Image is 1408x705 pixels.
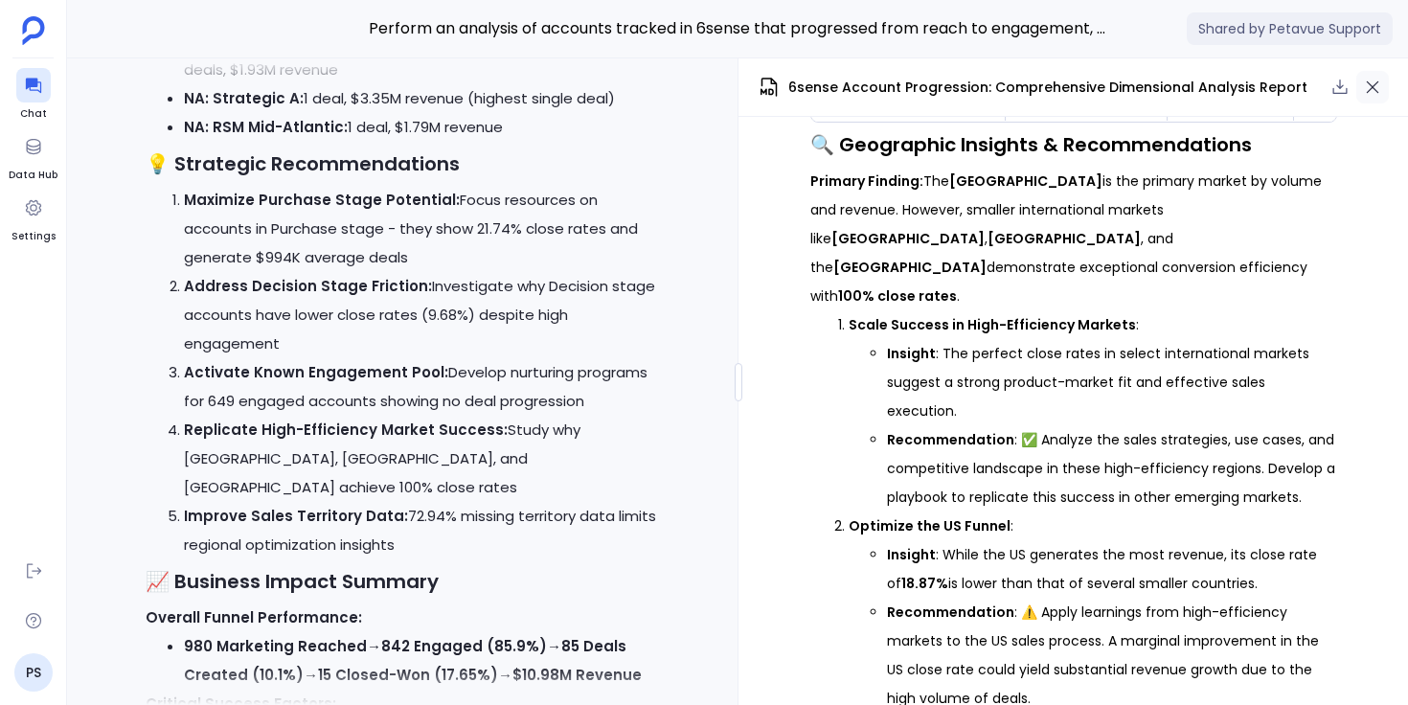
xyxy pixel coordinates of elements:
[788,78,1307,98] span: 6sense Account Progression: Comprehensive Dimensional Analysis Report
[146,150,460,177] strong: 💡 Strategic Recommendations
[369,16,1106,41] span: Perform an analysis of accounts tracked in 6sense that progressed from reach to engagement, and d...
[887,430,1014,449] strong: Recommendation
[833,258,987,277] strong: [GEOGRAPHIC_DATA]
[184,362,448,382] strong: Activate Known Engagement Pool:
[9,168,57,183] span: Data Hub
[184,113,659,142] li: 1 deal, $1.79M revenue
[1187,12,1393,45] span: Shared by Petavue Support
[887,425,1337,512] li: : ✅ Analyze the sales strategies, use cases, and competitive landscape in these high-efficiency r...
[887,603,1014,622] strong: Recommendation
[9,129,57,183] a: Data Hub
[184,84,659,113] li: 1 deal, $3.35M revenue (highest single deal)
[838,286,957,306] strong: 100% close rates
[22,16,45,45] img: petavue logo
[887,545,936,564] strong: Insight
[184,502,659,559] p: 72.94% missing territory data limits regional optimization insights
[184,272,659,358] p: Investigate why Decision stage accounts have lower close rates (9.68%) despite high engagement
[988,229,1141,248] strong: [GEOGRAPHIC_DATA]
[810,171,923,191] strong: Primary Finding:
[11,191,56,244] a: Settings
[184,186,659,272] p: Focus resources on accounts in Purchase stage - they show 21.74% close rates and generate $994K a...
[184,506,408,526] strong: Improve Sales Territory Data:
[184,632,659,690] li: → → → →
[810,167,1337,310] p: The is the primary market by volume and revenue. However, smaller international markets like , , ...
[184,416,659,502] p: Study why [GEOGRAPHIC_DATA], [GEOGRAPHIC_DATA], and [GEOGRAPHIC_DATA] achieve 100% close rates
[512,665,642,685] strong: $10.98M Revenue
[14,653,53,692] a: PS
[887,339,1337,425] li: : The perfect close rates in select international markets suggest a strong product-market fit and...
[949,171,1102,191] strong: [GEOGRAPHIC_DATA]
[318,665,498,685] strong: 15 Closed-Won (17.65%)
[11,229,56,244] span: Settings
[810,130,1337,159] h3: 🔍 Geographic Insights & Recommendations
[16,68,51,122] a: Chat
[901,574,948,593] strong: 18.87%
[146,568,439,595] strong: 📈 Business Impact Summary
[184,88,304,108] strong: NA: Strategic A:
[184,276,432,296] strong: Address Decision Stage Friction:
[887,344,936,363] strong: Insight
[184,358,659,416] p: Develop nurturing programs for 649 engaged accounts showing no deal progression
[831,229,985,248] strong: [GEOGRAPHIC_DATA]
[887,540,1337,598] li: : While the US generates the most revenue, its close rate of is lower than that of several smalle...
[849,310,1337,339] p: :
[146,607,362,627] strong: Overall Funnel Performance:
[184,636,367,656] strong: 980 Marketing Reached
[16,106,51,122] span: Chat
[184,420,508,440] strong: Replicate High-Efficiency Market Success:
[381,636,547,656] strong: 842 Engaged (85.9%)
[849,315,1136,334] strong: Scale Success in High-Efficiency Markets
[184,117,348,137] strong: NA: RSM Mid-Atlantic:
[184,190,460,210] strong: Maximize Purchase Stage Potential:
[849,512,1337,540] p: :
[849,516,1011,535] strong: Optimize the US Funnel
